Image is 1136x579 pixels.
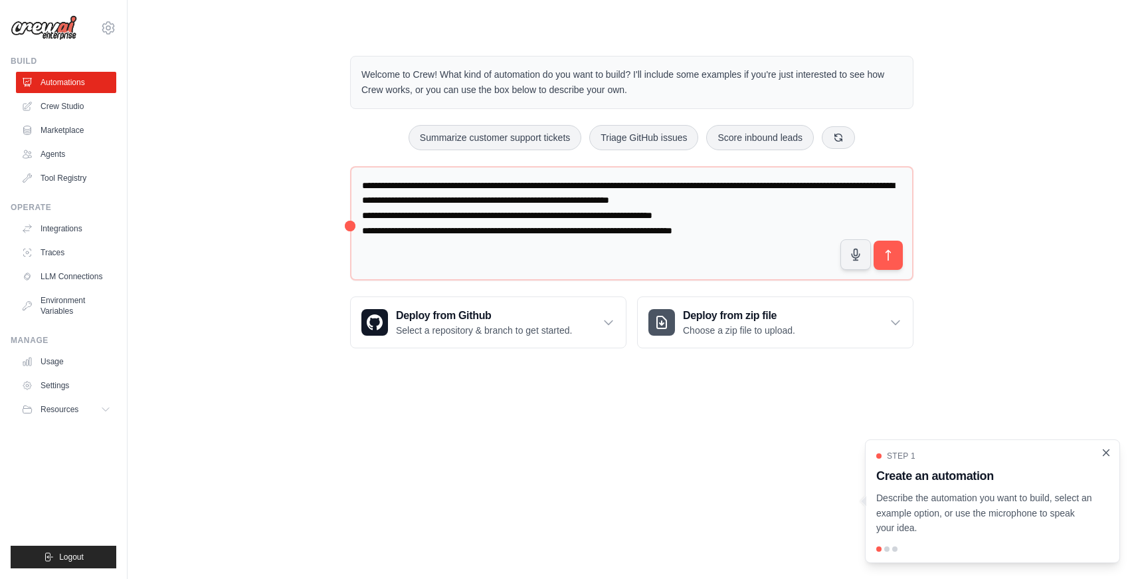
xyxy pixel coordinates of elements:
a: Crew Studio [16,96,116,117]
a: Traces [16,242,116,263]
p: Describe the automation you want to build, select an example option, or use the microphone to spe... [876,491,1093,536]
button: Logout [11,546,116,568]
button: Summarize customer support tickets [409,125,581,150]
div: Build [11,56,116,66]
button: Close walkthrough [1101,447,1111,458]
button: Triage GitHub issues [589,125,698,150]
span: Step 1 [887,451,915,461]
p: Welcome to Crew! What kind of automation do you want to build? I'll include some examples if you'... [361,67,902,98]
button: Score inbound leads [706,125,814,150]
h3: Deploy from zip file [683,308,795,324]
span: Resources [41,404,78,415]
a: Tool Registry [16,168,116,189]
img: Logo [11,15,77,41]
a: Integrations [16,218,116,239]
a: Environment Variables [16,290,116,322]
div: Operate [11,202,116,213]
p: Choose a zip file to upload. [683,324,795,337]
button: Resources [16,399,116,420]
a: Settings [16,375,116,396]
p: Select a repository & branch to get started. [396,324,572,337]
a: Agents [16,144,116,165]
span: Logout [59,552,84,562]
a: Marketplace [16,120,116,141]
h3: Deploy from Github [396,308,572,324]
a: Usage [16,351,116,372]
a: LLM Connections [16,266,116,287]
iframe: Chat Widget [1070,515,1136,579]
h3: Create an automation [876,467,1093,485]
a: Automations [16,72,116,93]
div: Manage [11,335,116,346]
